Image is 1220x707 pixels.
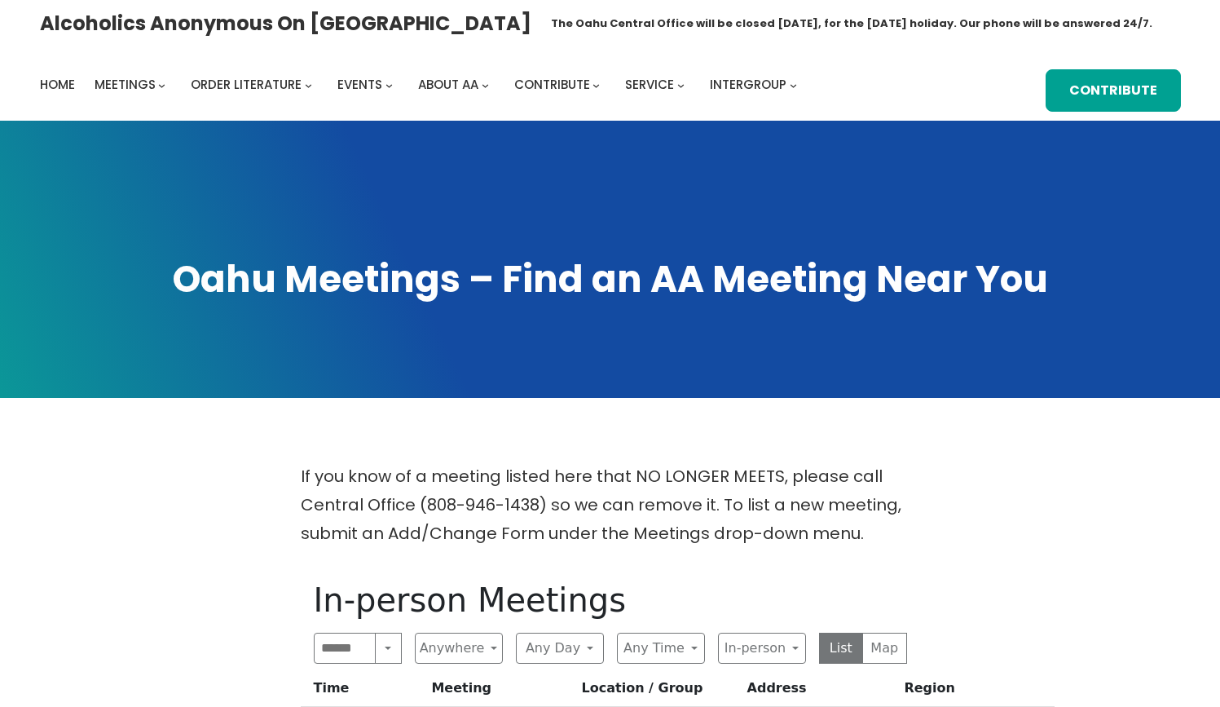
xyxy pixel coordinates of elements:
button: Intergroup submenu [790,81,797,88]
a: Contribute [514,73,590,96]
button: Order Literature submenu [305,81,312,88]
th: Location / Group [575,677,741,707]
button: Any Time [617,633,705,664]
th: Meeting [425,677,575,707]
th: Time [301,677,425,707]
h1: In-person Meetings [314,581,907,620]
a: Intergroup [710,73,786,96]
nav: Intergroup [40,73,803,96]
button: Search [375,633,401,664]
a: Events [337,73,382,96]
span: Events [337,76,382,93]
span: About AA [418,76,478,93]
th: Address [741,677,898,707]
th: Region [897,677,1054,707]
button: List [819,633,864,664]
span: Service [625,76,674,93]
input: Search [314,633,377,664]
a: Service [625,73,674,96]
button: Any Day [516,633,604,664]
span: Order Literature [191,76,302,93]
button: Contribute submenu [592,81,600,88]
a: Home [40,73,75,96]
p: If you know of a meeting listed here that NO LONGER MEETS, please call Central Office (808-946-14... [301,462,920,548]
button: About AA submenu [482,81,489,88]
button: In-person [718,633,806,664]
button: Service submenu [677,81,685,88]
button: Map [862,633,907,664]
h1: Oahu Meetings – Find an AA Meeting Near You [40,254,1181,304]
a: Meetings [95,73,156,96]
span: Contribute [514,76,590,93]
button: Anywhere [415,633,503,664]
a: Contribute [1046,69,1180,112]
button: Meetings submenu [158,81,165,88]
span: Intergroup [710,76,786,93]
span: Meetings [95,76,156,93]
a: About AA [418,73,478,96]
h1: The Oahu Central Office will be closed [DATE], for the [DATE] holiday. Our phone will be answered... [551,15,1152,32]
a: Alcoholics Anonymous on [GEOGRAPHIC_DATA] [40,6,531,41]
span: Home [40,76,75,93]
button: Events submenu [385,81,393,88]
